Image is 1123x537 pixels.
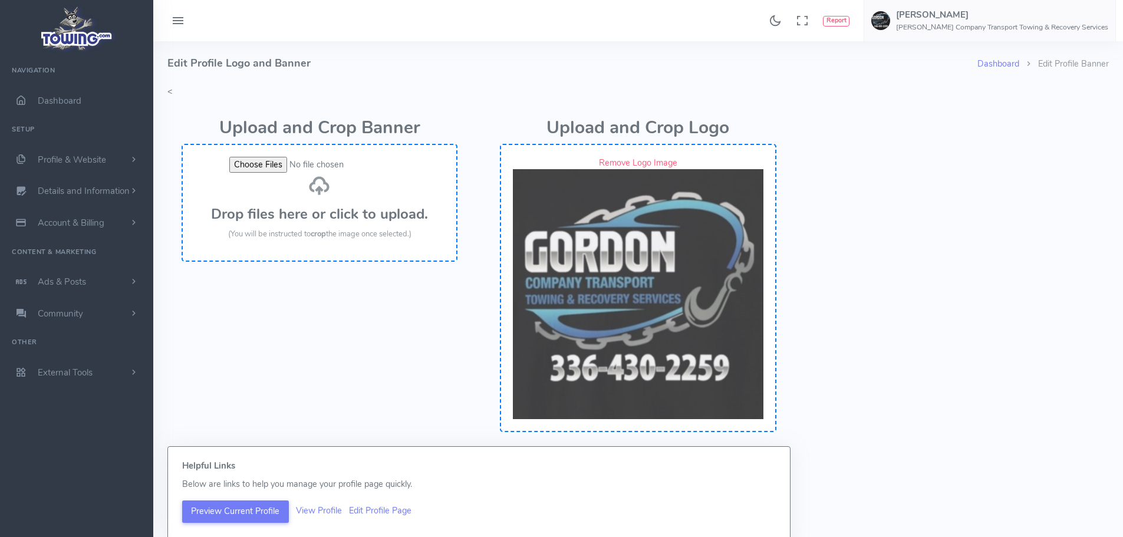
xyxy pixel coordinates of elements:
[896,10,1108,19] h5: [PERSON_NAME]
[38,367,93,378] span: External Tools
[599,157,677,169] a: Remove Logo Image
[896,24,1108,31] h6: [PERSON_NAME] Company Transport Towing & Recovery Services
[38,154,106,166] span: Profile & Website
[182,118,457,138] h2: Upload and Crop Banner
[37,4,117,54] img: logo
[38,308,83,319] span: Community
[182,478,776,491] p: Below are links to help you manage your profile page quickly.
[38,276,86,288] span: Ads & Posts
[311,229,326,239] strong: crop
[977,58,1019,70] a: Dashboard
[38,186,130,197] span: Details and Information
[167,41,977,85] h4: Edit Profile Logo and Banner
[500,118,776,138] h2: Upload and Crop Logo
[513,169,763,419] img: Current Logo
[1019,58,1109,71] li: Edit Profile Banner
[182,461,776,470] h5: Helpful Links
[182,500,289,523] button: Preview Current Profile
[296,505,342,516] a: View Profile
[349,505,411,516] a: Edit Profile Page
[38,217,104,229] span: Account & Billing
[871,11,890,30] img: user-image
[38,95,81,107] span: Dashboard
[228,229,411,239] span: (You will be instructed to the image once selected.)
[195,206,444,222] h3: Drop files here or click to upload.
[823,16,849,27] button: Report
